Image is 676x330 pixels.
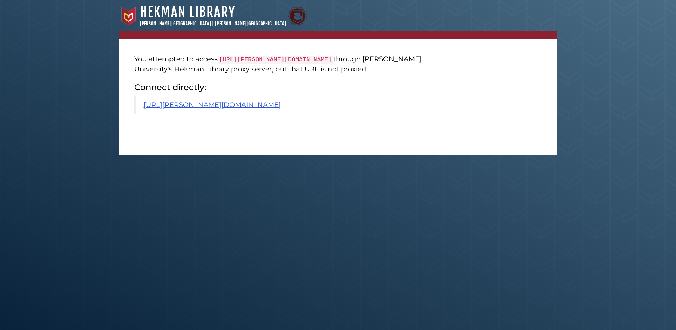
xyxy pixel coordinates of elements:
nav: breadcrumb [119,31,557,39]
p: You attempted to access through [PERSON_NAME] University's Hekman Library proxy server, but that ... [134,54,435,74]
h2: Connect directly: [134,82,435,92]
code: [URL][PERSON_NAME][DOMAIN_NAME] [218,56,333,64]
p: [PERSON_NAME][GEOGRAPHIC_DATA] | [PERSON_NAME][GEOGRAPHIC_DATA] [140,20,286,28]
img: Calvin Theological Seminary [288,7,307,25]
a: Hekman Library [140,4,235,20]
a: [URL][PERSON_NAME][DOMAIN_NAME] [144,101,281,109]
img: Calvin University [119,7,138,25]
